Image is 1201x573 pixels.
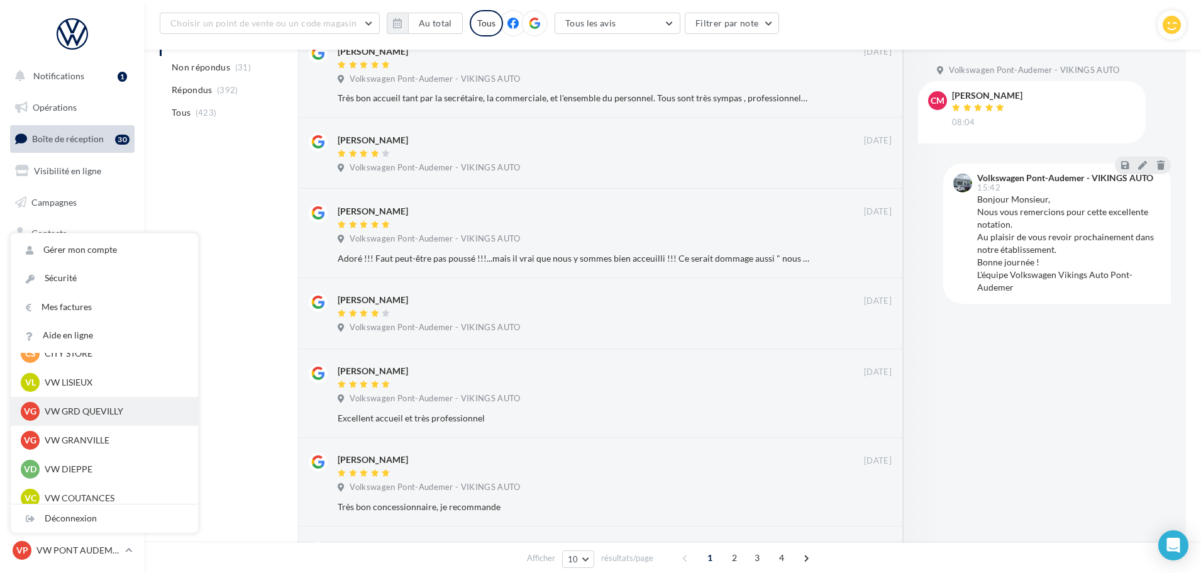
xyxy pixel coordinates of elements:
span: Volkswagen Pont-Audemer - VIKINGS AUTO [350,393,520,404]
span: VC [25,492,36,504]
div: [PERSON_NAME] [952,91,1022,100]
a: PLV et print personnalisable [8,314,137,351]
span: Campagnes [31,196,77,207]
span: Notifications [33,70,84,81]
span: VP [16,544,28,557]
p: CITY STORE [45,347,183,360]
span: Volkswagen Pont-Audemer - VIKINGS AUTO [350,322,520,333]
div: 30 [115,135,130,145]
div: Déconnexion [11,504,198,533]
span: 3 [747,548,767,568]
span: 1 [700,548,720,568]
span: Contacts [31,228,67,238]
span: Volkswagen Pont-Audemer - VIKINGS AUTO [350,74,520,85]
span: VL [25,376,36,389]
span: [DATE] [864,47,892,58]
a: Gérer mon compte [11,236,198,264]
span: Volkswagen Pont-Audemer - VIKINGS AUTO [350,162,520,174]
span: [DATE] [864,455,892,467]
div: [PERSON_NAME] [338,205,408,218]
div: Adoré !!! Faut peut-être pas poussé !!!...mais il vrai que nous y sommes bien acceuilli !!! Ce se... [338,252,810,265]
div: [PERSON_NAME] [338,134,408,147]
div: [PERSON_NAME] [338,365,408,377]
p: VW DIEPPE [45,463,183,476]
span: Tous [172,106,191,119]
span: 08:04 [952,117,975,128]
a: Médiathèque [8,252,137,278]
span: VG [24,434,36,447]
a: Mes factures [11,293,198,321]
span: (392) [217,85,238,95]
a: VP VW PONT AUDEMER [10,538,135,562]
span: 2 [724,548,744,568]
span: Tous les avis [565,18,616,28]
div: Tous [470,10,503,36]
div: Excellent accueil et très professionnel [338,412,810,425]
span: Visibilité en ligne [34,165,101,176]
div: Bonjour Monsieur, Nous vous remercions pour cette excellente notation. Au plaisir de vous revoir ... [977,193,1161,294]
span: (423) [196,108,217,118]
button: Choisir un point de vente ou un code magasin [160,13,380,34]
span: Volkswagen Pont-Audemer - VIKINGS AUTO [350,482,520,493]
div: Open Intercom Messenger [1158,530,1188,560]
div: [PERSON_NAME] [338,294,408,306]
a: Opérations [8,94,137,121]
p: VW COUTANCES [45,492,183,504]
span: VG [24,405,36,418]
span: VD [24,463,36,476]
span: [DATE] [864,135,892,147]
span: Opérations [33,102,77,113]
button: Au total [408,13,463,34]
a: Aide en ligne [11,321,198,350]
button: Au total [387,13,463,34]
span: 15:42 [977,184,1000,192]
button: Tous les avis [555,13,680,34]
span: CM [931,94,944,107]
span: résultats/page [601,552,653,564]
span: Volkswagen Pont-Audemer - VIKINGS AUTO [949,65,1119,76]
a: Campagnes DataOnDemand [8,356,137,393]
span: [DATE] [864,206,892,218]
span: [DATE] [864,296,892,307]
span: Afficher [527,552,555,564]
button: Filtrer par note [685,13,780,34]
span: Répondus [172,84,213,96]
p: VW LISIEUX [45,376,183,389]
a: Campagnes [8,189,137,216]
span: (31) [235,62,251,72]
span: Boîte de réception [32,133,104,144]
div: Volkswagen Pont-Audemer - VIKINGS AUTO [977,174,1153,182]
p: VW GRANVILLE [45,434,183,447]
p: VW PONT AUDEMER [36,544,120,557]
span: [DATE] [864,367,892,378]
a: Calendrier [8,283,137,309]
span: Volkswagen Pont-Audemer - VIKINGS AUTO [350,233,520,245]
div: Très bon concessionnaire, je recommande [338,501,810,513]
span: Choisir un point de vente ou un code magasin [170,18,357,28]
span: Non répondus [172,61,230,74]
div: 1 [118,72,127,82]
a: Sécurité [11,264,198,292]
div: [PERSON_NAME] [338,45,408,58]
span: 4 [772,548,792,568]
span: 10 [568,554,578,564]
a: Contacts [8,220,137,247]
div: Très bon accueil tant par la secrétaire, la commerciale, et l'ensemble du personnel. Tous sont tr... [338,92,810,104]
button: Notifications 1 [8,63,132,89]
a: Boîte de réception30 [8,125,137,152]
button: 10 [562,550,594,568]
p: VW GRD QUEVILLY [45,405,183,418]
a: Visibilité en ligne [8,158,137,184]
div: [PERSON_NAME] [338,453,408,466]
span: CS [25,347,36,360]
